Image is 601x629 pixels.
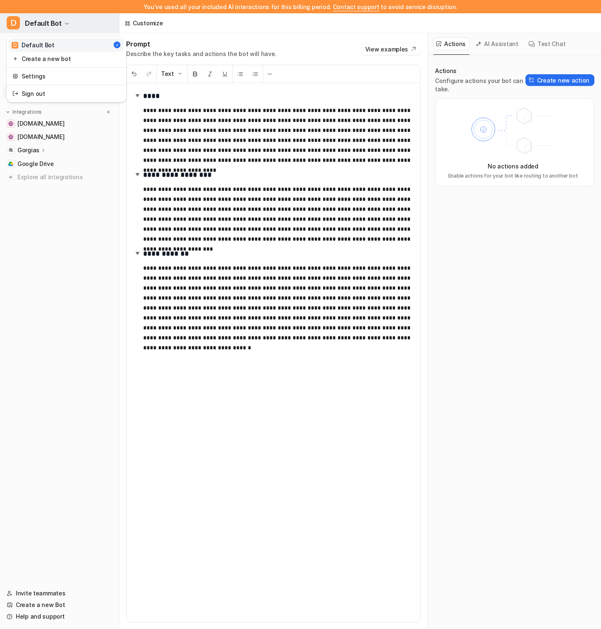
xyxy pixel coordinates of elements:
img: reset [12,54,18,63]
img: reset [12,89,18,98]
div: DDefault Bot [7,37,126,102]
a: Settings [9,69,124,83]
div: Default Bot [12,41,54,49]
a: Sign out [9,87,124,100]
a: Create a new bot [9,52,124,66]
img: reset [12,72,18,80]
span: D [7,16,20,29]
span: Default Bot [25,17,62,29]
span: D [12,42,18,49]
